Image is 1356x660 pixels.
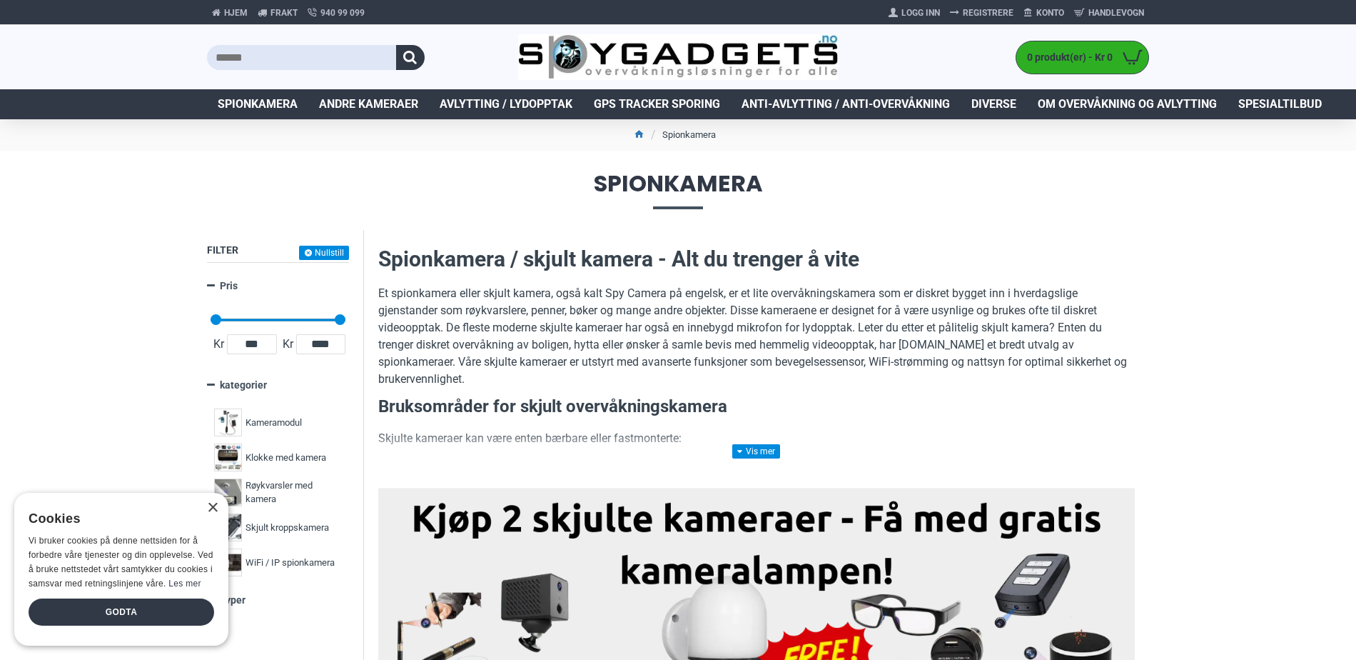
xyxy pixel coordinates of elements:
[731,89,961,119] a: Anti-avlytting / Anti-overvåkning
[207,89,308,119] a: Spionkamera
[246,521,329,535] span: Skjult kroppskamera
[246,479,338,506] span: Røykvarsler med kamera
[742,96,950,113] span: Anti-avlytting / Anti-overvåkning
[246,451,326,465] span: Klokke med kamera
[218,96,298,113] span: Spionkamera
[1036,6,1064,19] span: Konto
[378,395,1135,419] h3: Bruksområder for skjult overvåkningskamera
[1228,89,1332,119] a: Spesialtilbud
[440,96,572,113] span: Avlytting / Lydopptak
[594,96,720,113] span: GPS Tracker Sporing
[270,6,298,19] span: Frakt
[29,599,214,626] div: Godta
[207,373,349,398] a: kategorier
[168,579,201,589] a: Les mer, opens a new window
[378,244,1135,274] h2: Spionkamera / skjult kamera - Alt du trenger å vite
[971,96,1016,113] span: Diverse
[1016,41,1148,74] a: 0 produkt(er) - Kr 0
[583,89,731,119] a: GPS Tracker Sporing
[407,456,537,469] strong: Bærbare spionkameraer:
[378,285,1135,388] p: Et spionkamera eller skjult kamera, også kalt Spy Camera på engelsk, er et lite overvåkningskamer...
[407,454,1135,489] li: Disse kan tas med overalt og brukes til skjult filming i situasjoner der diskresjon er nødvendig ...
[280,336,296,353] span: Kr
[214,479,242,506] img: Røykvarsler med kamera
[1018,1,1069,24] a: Konto
[246,416,302,430] span: Kameramodul
[429,89,583,119] a: Avlytting / Lydopptak
[518,34,839,81] img: SpyGadgets.no
[207,172,1149,209] span: Spionkamera
[207,503,218,514] div: Close
[207,588,349,613] a: Typer
[207,274,349,299] a: Pris
[901,6,940,19] span: Logg Inn
[378,430,1135,447] p: Skjulte kameraer kan være enten bærbare eller fastmonterte:
[1238,96,1322,113] span: Spesialtilbud
[884,1,945,24] a: Logg Inn
[1069,1,1149,24] a: Handlevogn
[963,6,1013,19] span: Registrere
[1088,6,1144,19] span: Handlevogn
[320,6,365,19] span: 940 99 099
[319,96,418,113] span: Andre kameraer
[299,246,349,260] button: Nullstill
[961,89,1027,119] a: Diverse
[214,444,242,471] img: Klokke med kamera
[214,409,242,436] img: Kameramodul
[29,504,205,534] div: Cookies
[224,6,248,19] span: Hjem
[945,1,1018,24] a: Registrere
[1016,50,1116,65] span: 0 produkt(er) - Kr 0
[1027,89,1228,119] a: Om overvåkning og avlytting
[207,244,238,256] span: Filter
[211,336,227,353] span: Kr
[308,89,429,119] a: Andre kameraer
[1038,96,1217,113] span: Om overvåkning og avlytting
[29,536,213,588] span: Vi bruker cookies på denne nettsiden for å forbedre våre tjenester og din opplevelse. Ved å bruke...
[246,556,335,570] span: WiFi / IP spionkamera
